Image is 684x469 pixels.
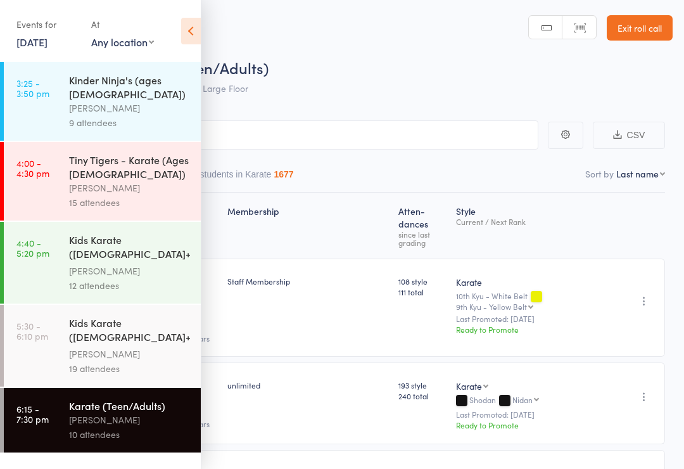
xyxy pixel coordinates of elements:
[4,62,201,141] a: 3:25 -3:50 pmKinder Ninja's (ages [DEMOGRAPHIC_DATA])[PERSON_NAME]9 attendees
[69,101,190,115] div: [PERSON_NAME]
[16,404,49,424] time: 6:15 - 7:30 pm
[16,238,49,258] time: 4:40 - 5:20 pm
[585,167,614,180] label: Sort by
[456,292,614,311] div: 10th Kyu - White Belt
[4,305,201,387] a: 5:30 -6:10 pmKids Karate ([DEMOGRAPHIC_DATA]+) Beginners[PERSON_NAME]19 attendees
[456,217,614,226] div: Current / Next Rank
[456,276,614,288] div: Karate
[456,410,614,419] small: Last Promoted: [DATE]
[69,264,190,278] div: [PERSON_NAME]
[69,153,190,181] div: Tiny Tigers - Karate (Ages [DEMOGRAPHIC_DATA])
[69,427,190,442] div: 10 attendees
[16,78,49,98] time: 3:25 - 3:50 pm
[91,14,154,35] div: At
[91,35,154,49] div: Any location
[274,169,293,179] div: 1677
[16,35,47,49] a: [DATE]
[69,195,190,210] div: 15 attendees
[512,395,533,404] div: Nidan
[456,420,614,430] div: Ready to Promote
[69,181,190,195] div: [PERSON_NAME]
[69,278,190,293] div: 12 attendees
[456,395,614,406] div: Shodan
[4,222,201,304] a: 4:40 -5:20 pmKids Karate ([DEMOGRAPHIC_DATA]+) Intermediate+[PERSON_NAME]12 attendees
[616,167,659,180] div: Last name
[222,198,393,253] div: Membership
[393,198,451,253] div: Atten­dances
[175,163,294,192] button: Other students in Karate1677
[69,233,190,264] div: Kids Karate ([DEMOGRAPHIC_DATA]+) Intermediate+
[456,380,482,392] div: Karate
[456,302,527,311] div: 9th Kyu - Yellow Belt
[398,390,446,401] span: 240 total
[593,122,665,149] button: CSV
[16,158,49,178] time: 4:00 - 4:30 pm
[456,324,614,335] div: Ready to Promote
[69,361,190,376] div: 19 attendees
[227,380,388,390] div: unlimited
[16,321,48,341] time: 5:30 - 6:10 pm
[456,314,614,323] small: Last Promoted: [DATE]
[19,120,538,150] input: Search by name
[69,413,190,427] div: [PERSON_NAME]
[4,142,201,221] a: 4:00 -4:30 pmTiny Tigers - Karate (Ages [DEMOGRAPHIC_DATA])[PERSON_NAME]15 attendees
[451,198,619,253] div: Style
[4,388,201,453] a: 6:15 -7:30 pmKarate (Teen/Adults)[PERSON_NAME]10 attendees
[607,15,673,41] a: Exit roll call
[398,276,446,286] span: 108 style
[398,380,446,390] span: 193 style
[69,316,190,347] div: Kids Karate ([DEMOGRAPHIC_DATA]+) Beginners
[398,230,446,247] div: since last grading
[227,276,388,286] div: Staff Membership
[69,73,190,101] div: Kinder Ninja's (ages [DEMOGRAPHIC_DATA])
[16,14,79,35] div: Events for
[69,347,190,361] div: [PERSON_NAME]
[203,82,248,94] span: Large Floor
[398,286,446,297] span: 111 total
[69,399,190,413] div: Karate (Teen/Adults)
[69,115,190,130] div: 9 attendees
